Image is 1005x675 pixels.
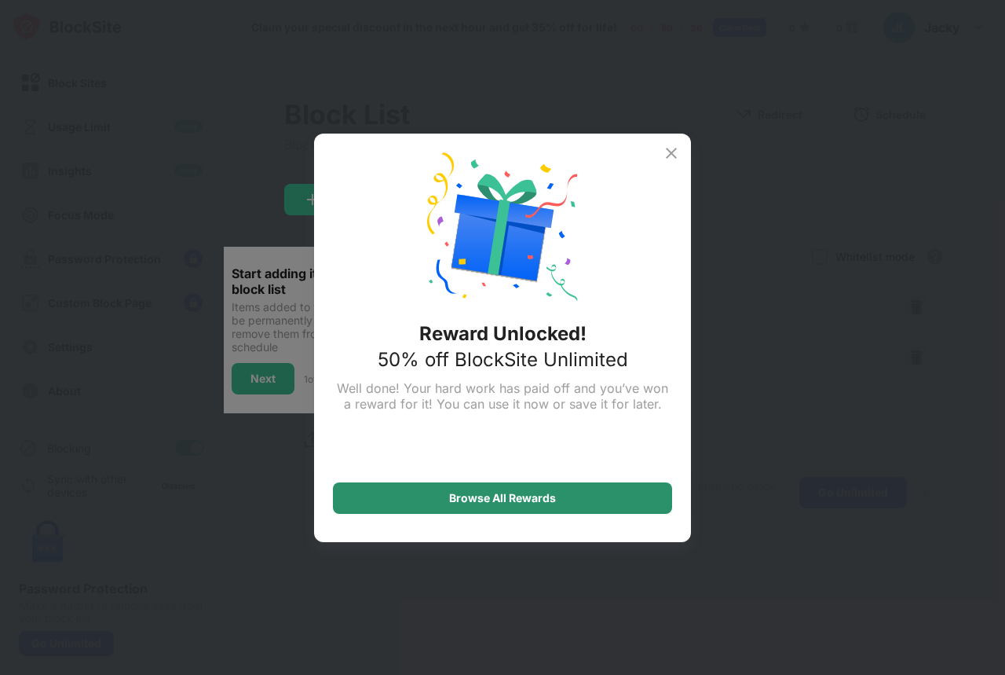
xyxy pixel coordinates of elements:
[419,322,587,345] div: Reward Unlocked!
[449,492,556,504] div: Browse All Rewards
[427,152,578,303] img: reward-unlock.svg
[333,380,672,412] div: Well done! Your hard work has paid off and you’ve won a reward for it! You can use it now or save...
[662,144,681,163] img: x-button.svg
[378,348,628,371] div: 50% off BlockSite Unlimited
